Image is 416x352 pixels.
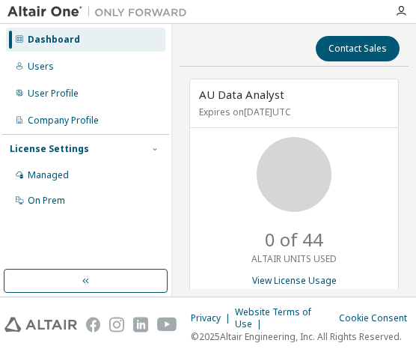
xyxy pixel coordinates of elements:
[157,317,177,333] img: youtube.svg
[86,317,101,333] img: facebook.svg
[109,317,124,333] img: instagram.svg
[235,306,339,330] div: Website Terms of Use
[28,34,80,46] div: Dashboard
[252,274,337,287] a: View License Usage
[199,87,284,102] span: AU Data Analyst
[28,195,65,207] div: On Prem
[191,312,235,324] div: Privacy
[4,317,77,333] img: altair_logo.svg
[7,4,195,19] img: Altair One
[28,115,99,127] div: Company Profile
[10,143,89,155] div: License Settings
[28,61,54,73] div: Users
[339,312,412,324] div: Cookie Consent
[316,36,400,61] button: Contact Sales
[199,106,385,118] p: Expires on [DATE] UTC
[28,169,69,181] div: Managed
[133,317,148,333] img: linkedin.svg
[265,227,323,252] p: 0 of 44
[28,88,79,100] div: User Profile
[251,252,337,265] p: ALTAIR UNITS USED
[191,330,412,343] p: © 2025 Altair Engineering, Inc. All Rights Reserved.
